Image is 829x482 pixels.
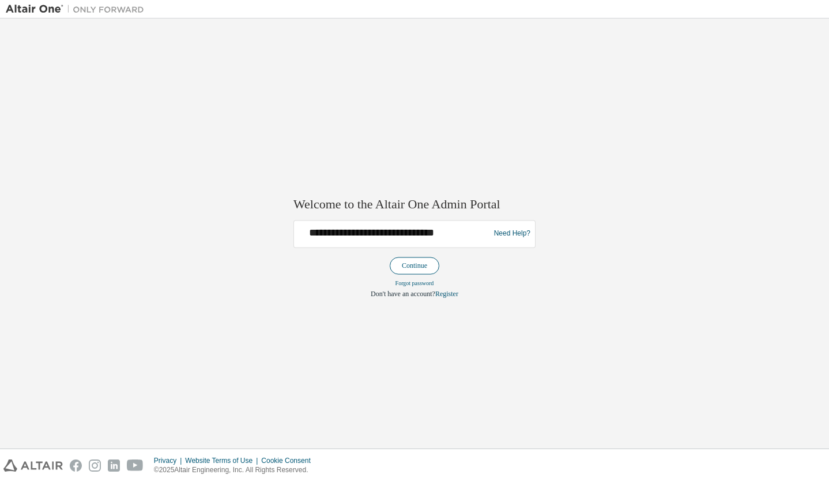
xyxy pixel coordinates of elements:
button: Continue [390,257,439,274]
div: Website Terms of Use [185,456,261,465]
div: Cookie Consent [261,456,317,465]
img: instagram.svg [89,459,101,472]
img: linkedin.svg [108,459,120,472]
div: Privacy [154,456,185,465]
img: facebook.svg [70,459,82,472]
a: Register [435,290,458,298]
img: youtube.svg [127,459,144,472]
a: Forgot password [395,280,434,286]
p: © 2025 Altair Engineering, Inc. All Rights Reserved. [154,465,318,475]
img: altair_logo.svg [3,459,63,472]
h2: Welcome to the Altair One Admin Portal [293,197,536,213]
span: Don't have an account? [371,290,435,298]
img: Altair One [6,3,150,15]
